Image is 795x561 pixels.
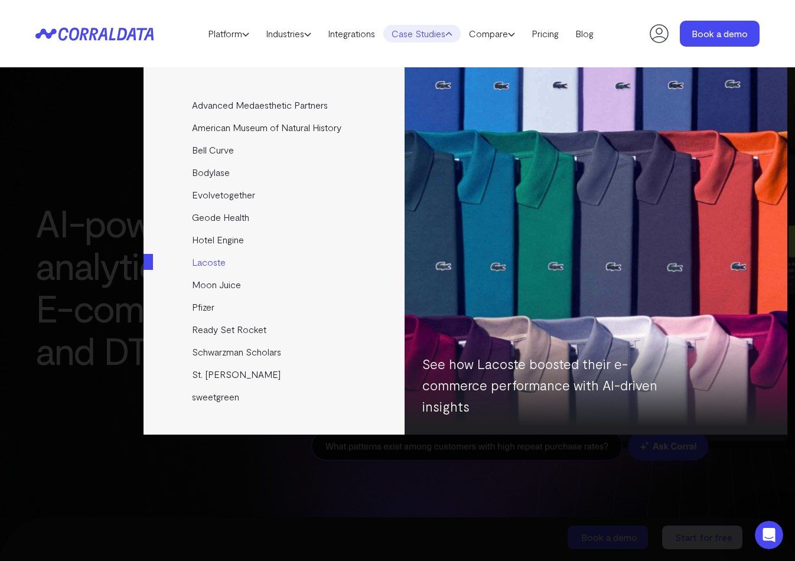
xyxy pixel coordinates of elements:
a: Bell Curve [144,139,406,161]
a: Advanced Medaesthetic Partners [144,94,406,116]
a: Pricing [523,25,567,43]
a: Hotel Engine [144,229,406,251]
a: American Museum of Natural History [144,116,406,139]
a: Platform [200,25,258,43]
a: sweetgreen [144,386,406,408]
a: Industries [258,25,320,43]
a: Ready Set Rocket [144,318,406,341]
a: Schwarzman Scholars [144,341,406,363]
a: Geode Health [144,206,406,229]
a: Integrations [320,25,383,43]
a: Moon Juice [144,273,406,296]
a: Case Studies [383,25,461,43]
a: Book a demo [680,21,760,47]
p: See how Lacoste boosted their e-commerce performance with AI-driven insights [422,353,688,417]
a: Pfizer [144,296,406,318]
a: Evolvetogether [144,184,406,206]
iframe: Intercom live chat [755,521,783,549]
a: St. [PERSON_NAME] [144,363,406,386]
a: Compare [461,25,523,43]
a: Lacoste [144,251,406,273]
a: Bodylase [144,161,406,184]
a: Blog [567,25,602,43]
